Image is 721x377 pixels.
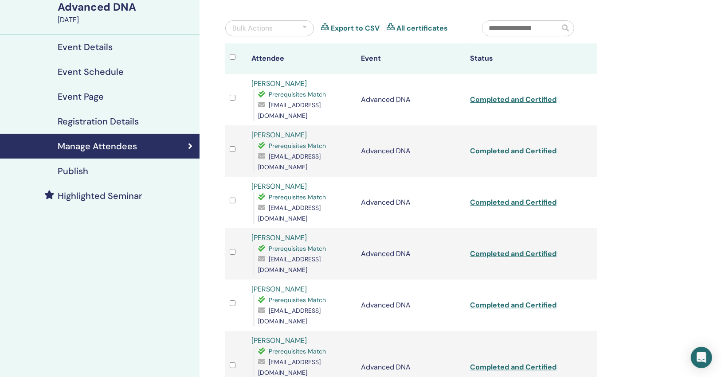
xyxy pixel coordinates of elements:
a: [PERSON_NAME] [251,284,307,294]
th: Status [466,43,575,74]
th: Event [357,43,466,74]
a: [PERSON_NAME] [251,130,307,140]
h4: Publish [58,166,88,176]
td: Advanced DNA [357,125,466,177]
span: [EMAIL_ADDRESS][DOMAIN_NAME] [258,358,321,377]
a: Export to CSV [331,23,380,34]
a: Completed and Certified [470,198,556,207]
h4: Event Page [58,91,104,102]
span: Prerequisites Match [269,296,326,304]
span: Prerequisites Match [269,347,326,355]
div: [DATE] [58,15,194,25]
a: [PERSON_NAME] [251,79,307,88]
span: Prerequisites Match [269,245,326,253]
a: Completed and Certified [470,95,556,104]
a: Completed and Certified [470,300,556,310]
a: Completed and Certified [470,146,556,155]
a: All certificates [396,23,448,34]
span: [EMAIL_ADDRESS][DOMAIN_NAME] [258,152,321,171]
h4: Event Details [58,42,113,52]
a: [PERSON_NAME] [251,336,307,345]
div: Open Intercom Messenger [691,347,712,368]
span: Prerequisites Match [269,90,326,98]
span: [EMAIL_ADDRESS][DOMAIN_NAME] [258,255,321,274]
h4: Registration Details [58,116,139,127]
a: Completed and Certified [470,249,556,258]
h4: Manage Attendees [58,141,137,152]
a: [PERSON_NAME] [251,233,307,242]
span: [EMAIL_ADDRESS][DOMAIN_NAME] [258,307,321,325]
a: [PERSON_NAME] [251,182,307,191]
h4: Event Schedule [58,66,124,77]
th: Attendee [247,43,356,74]
td: Advanced DNA [357,177,466,228]
span: Prerequisites Match [269,142,326,150]
span: Prerequisites Match [269,193,326,201]
h4: Highlighted Seminar [58,190,142,201]
td: Advanced DNA [357,280,466,331]
td: Advanced DNA [357,74,466,125]
td: Advanced DNA [357,228,466,280]
span: [EMAIL_ADDRESS][DOMAIN_NAME] [258,204,321,222]
span: [EMAIL_ADDRESS][DOMAIN_NAME] [258,101,321,120]
div: Bulk Actions [232,23,273,34]
a: Completed and Certified [470,362,556,372]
